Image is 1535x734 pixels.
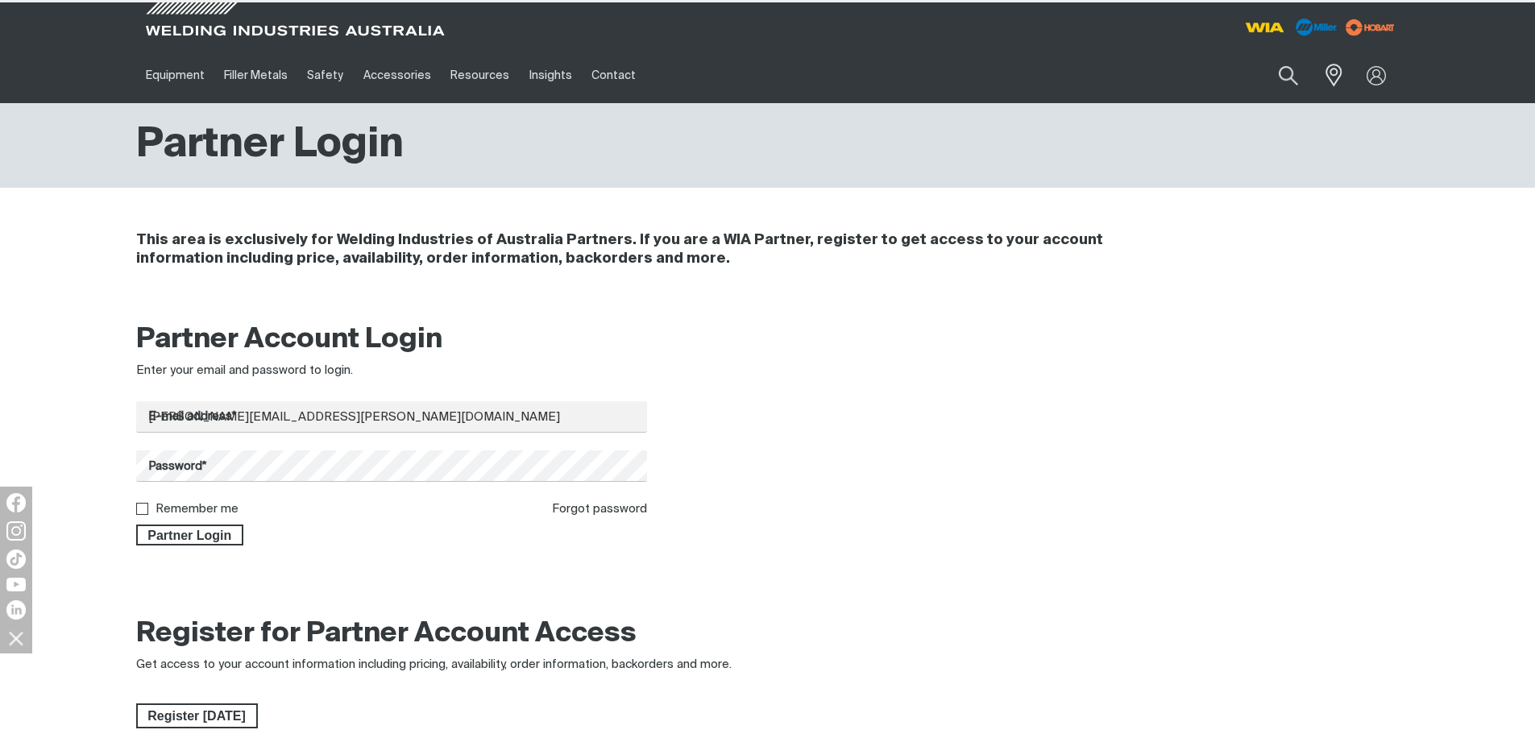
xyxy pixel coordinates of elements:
img: hide socials [2,624,30,652]
img: TikTok [6,549,26,569]
span: Register [DATE] [138,703,256,729]
h1: Partner Login [136,119,404,172]
a: Forgot password [552,503,647,515]
label: Remember me [156,503,239,515]
img: YouTube [6,578,26,591]
div: Enter your email and password to login. [136,362,648,380]
span: Get access to your account information including pricing, availability, order information, backor... [136,658,732,670]
input: Product name or item number... [1240,56,1315,94]
a: Safety [297,48,353,103]
img: Instagram [6,521,26,541]
img: miller [1341,15,1400,39]
img: LinkedIn [6,600,26,620]
h2: Register for Partner Account Access [136,616,637,652]
a: Register Today [136,703,258,729]
a: Resources [441,48,519,103]
nav: Main [136,48,1084,103]
button: Partner Login [136,525,244,545]
a: Insights [519,48,581,103]
h2: Partner Account Login [136,322,648,358]
a: Contact [582,48,645,103]
span: Partner Login [138,525,243,545]
a: Filler Metals [214,48,297,103]
h4: This area is exclusively for Welding Industries of Australia Partners. If you are a WIA Partner, ... [136,231,1184,268]
button: Search products [1261,56,1316,94]
a: Equipment [136,48,214,103]
img: Facebook [6,493,26,512]
a: Accessories [354,48,441,103]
